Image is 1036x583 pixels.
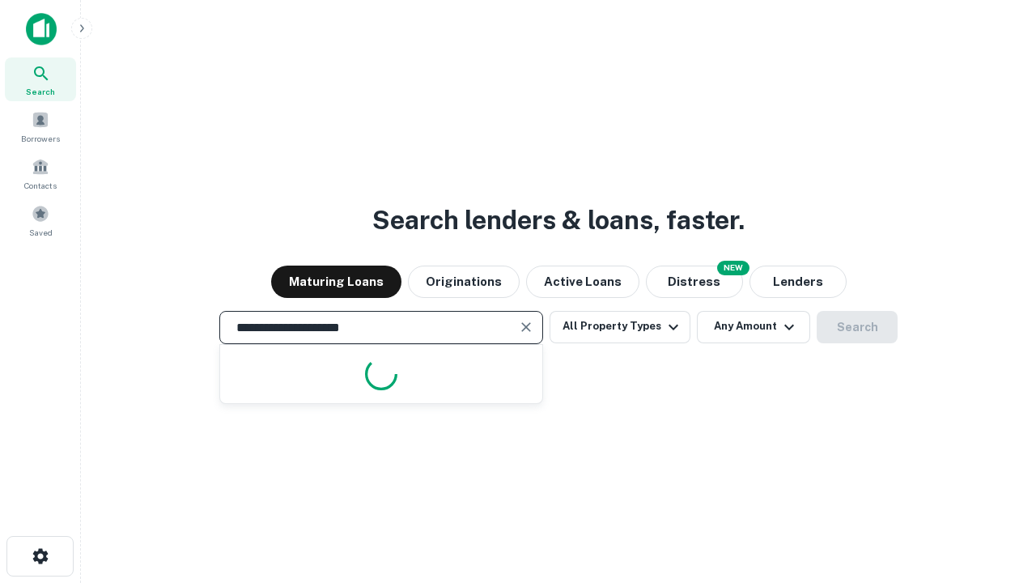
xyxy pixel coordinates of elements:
span: Borrowers [21,132,60,145]
span: Contacts [24,179,57,192]
button: Active Loans [526,266,639,298]
div: NEW [717,261,749,275]
h3: Search lenders & loans, faster. [372,201,745,240]
span: Saved [29,226,53,239]
button: Originations [408,266,520,298]
button: All Property Types [550,311,690,343]
img: capitalize-icon.png [26,13,57,45]
button: Maturing Loans [271,266,401,298]
iframe: Chat Widget [955,453,1036,531]
button: Clear [515,316,537,338]
a: Borrowers [5,104,76,148]
button: Lenders [749,266,847,298]
span: Search [26,85,55,98]
a: Search [5,57,76,101]
a: Saved [5,198,76,242]
button: Search distressed loans with lien and other non-mortgage details. [646,266,743,298]
button: Any Amount [697,311,810,343]
a: Contacts [5,151,76,195]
